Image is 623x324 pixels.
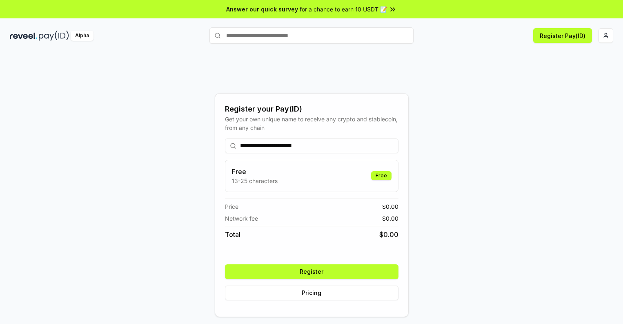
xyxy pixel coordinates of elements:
[71,31,93,41] div: Alpha
[225,115,398,132] div: Get your own unique name to receive any crypto and stablecoin, from any chain
[382,214,398,223] span: $ 0.00
[300,5,387,13] span: for a chance to earn 10 USDT 📝
[225,286,398,300] button: Pricing
[382,202,398,211] span: $ 0.00
[225,264,398,279] button: Register
[225,202,238,211] span: Price
[10,31,37,41] img: reveel_dark
[225,214,258,223] span: Network fee
[379,230,398,239] span: $ 0.00
[232,177,278,185] p: 13-25 characters
[371,171,392,180] div: Free
[232,167,278,177] h3: Free
[533,28,592,43] button: Register Pay(ID)
[225,230,240,239] span: Total
[39,31,69,41] img: pay_id
[226,5,298,13] span: Answer our quick survey
[225,103,398,115] div: Register your Pay(ID)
